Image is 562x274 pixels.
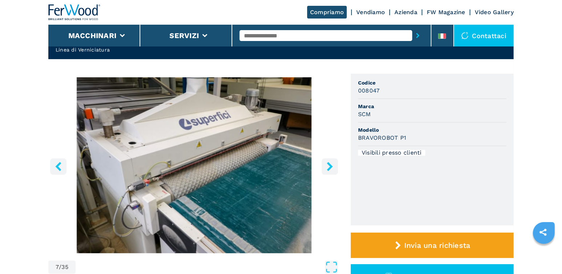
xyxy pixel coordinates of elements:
a: Compriamo [307,6,347,19]
a: Vendiamo [356,9,385,16]
a: sharethis [534,223,552,241]
button: left-button [50,158,67,175]
span: Codice [358,79,506,86]
button: Open Fullscreen [77,261,338,274]
button: Servizi [169,31,199,40]
img: Linea di Verniciatura SCM BRAVOROBOT P1 [48,77,340,253]
a: FW Magazine [427,9,465,16]
iframe: Chat [531,241,557,269]
a: Azienda [394,9,417,16]
img: Contattaci [461,32,469,39]
span: Modello [358,126,506,134]
span: Marca [358,103,506,110]
span: 35 [62,264,69,270]
div: Go to Slide 7 [48,77,340,253]
span: Invia una richiesta [404,241,470,250]
h3: BRAVOROBOT P1 [358,134,406,142]
h3: SCM [358,110,371,118]
h3: 008047 [358,86,380,95]
span: / [59,264,61,270]
button: Macchinari [68,31,117,40]
button: submit-button [412,27,423,44]
h2: Linea di Verniciatura [56,46,164,53]
a: Video Gallery [475,9,514,16]
div: Contattaci [454,25,514,46]
div: Visibili presso clienti [358,150,425,156]
img: Ferwood [48,4,101,20]
button: Invia una richiesta [351,233,514,258]
span: 7 [56,264,59,270]
button: right-button [322,158,338,175]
